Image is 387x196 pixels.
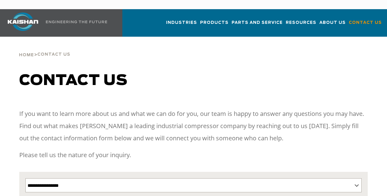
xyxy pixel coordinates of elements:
[19,53,34,57] span: Home
[349,19,382,26] span: Contact Us
[19,73,128,88] span: Contact us
[286,19,316,26] span: Resources
[166,15,197,35] a: Industries
[200,15,229,35] a: Products
[286,15,316,35] a: Resources
[232,19,283,26] span: Parts and Service
[349,15,382,35] a: Contact Us
[232,15,283,35] a: Parts and Service
[19,37,70,60] div: >
[319,15,346,35] a: About Us
[200,19,229,26] span: Products
[37,53,70,57] span: Contact Us
[166,19,197,26] span: Industries
[319,19,346,26] span: About Us
[46,20,107,23] img: Engineering the future
[19,52,34,57] a: Home
[19,149,368,161] p: Please tell us the nature of your inquiry.
[19,108,368,144] p: If you want to learn more about us and what we can do for you, our team is happy to answer any qu...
